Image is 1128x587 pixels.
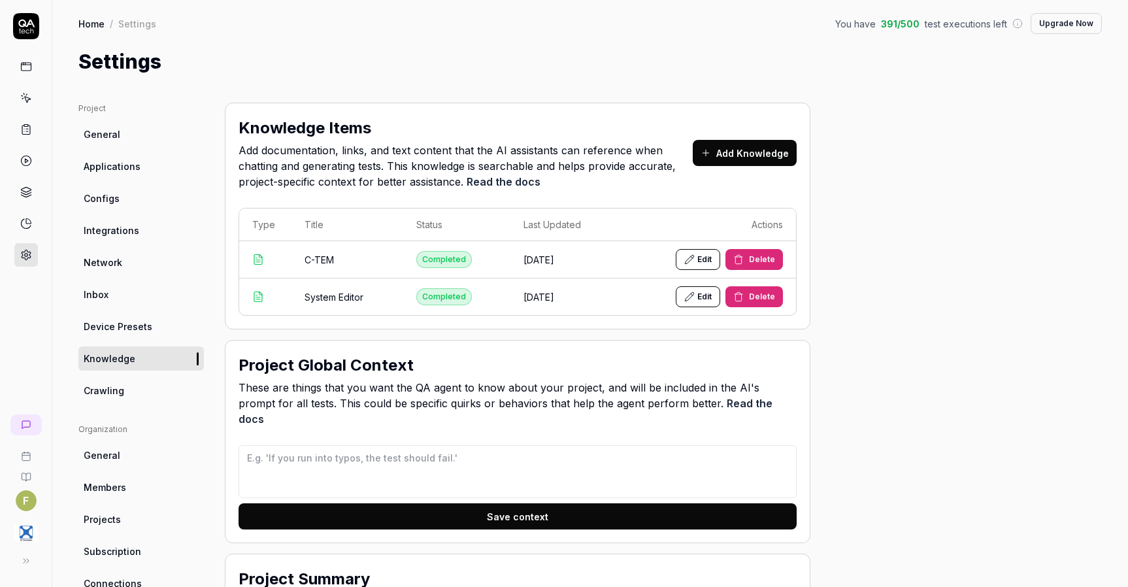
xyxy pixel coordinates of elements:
span: Inbox [84,288,108,301]
span: Device Presets [84,320,152,333]
a: Book a call with us [5,441,46,461]
img: 4C Strategies Logo [14,522,38,545]
th: Type [239,209,291,241]
a: Network [78,250,204,275]
a: Applications [78,154,204,178]
button: Add Knowledge [693,140,797,166]
a: Crawling [78,378,204,403]
h2: Project Global Context [239,354,414,377]
span: You have [835,17,876,31]
th: Actions [621,209,796,241]
a: Device Presets [78,314,204,339]
span: test executions left [925,17,1007,31]
span: General [84,448,120,462]
div: Completed [416,288,472,305]
td: C-TEM [291,241,403,278]
div: Project [78,103,204,114]
a: Home [78,17,105,30]
span: Projects [84,512,121,526]
a: New conversation [10,414,42,435]
a: Projects [78,507,204,531]
button: Edit [676,286,720,307]
th: Last Updated [510,209,620,241]
div: Completed [416,251,472,268]
a: Documentation [5,461,46,482]
a: Inbox [78,282,204,307]
a: General [78,122,204,146]
a: General [78,443,204,467]
a: Integrations [78,218,204,243]
th: Title [291,209,403,241]
button: Edit [676,249,720,270]
span: Configs [84,192,120,205]
td: [DATE] [510,278,620,315]
span: Applications [84,159,141,173]
h1: Settings [78,47,161,76]
span: Add documentation, links, and text content that the AI assistants can reference when chatting and... [239,143,693,190]
a: Knowledge [78,346,204,371]
div: Settings [118,17,156,30]
span: Members [84,480,126,494]
button: Save context [239,503,797,529]
span: Delete [749,291,775,303]
a: Subscription [78,539,204,563]
button: Delete [725,249,783,270]
span: Knowledge [84,352,135,365]
div: / [110,17,113,30]
button: Upgrade Now [1031,13,1102,34]
div: Organization [78,424,204,435]
a: Configs [78,186,204,210]
span: Crawling [84,384,124,397]
span: 391 / 500 [881,17,920,31]
span: Subscription [84,545,141,558]
span: Delete [749,254,775,265]
span: Network [84,256,122,269]
th: Status [403,209,510,241]
button: 4C Strategies Logo [5,511,46,548]
td: System Editor [291,278,403,315]
span: These are things that you want the QA agent to know about your project, and will be included in t... [239,380,797,427]
button: F [16,490,37,511]
a: Members [78,475,204,499]
button: Delete [725,286,783,307]
td: [DATE] [510,241,620,278]
h2: Knowledge Items [239,116,371,140]
span: Integrations [84,224,139,237]
span: General [84,127,120,141]
a: Read the docs [467,175,540,188]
